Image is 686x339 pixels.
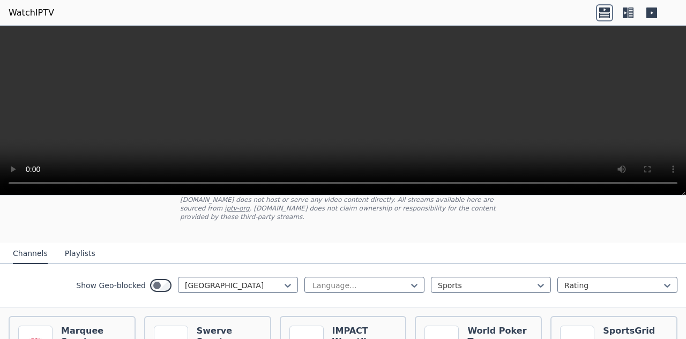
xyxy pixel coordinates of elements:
[180,195,506,221] p: [DOMAIN_NAME] does not host or serve any video content directly. All streams available here are s...
[13,244,48,264] button: Channels
[225,205,250,212] a: iptv-org
[9,6,54,19] a: WatchIPTV
[603,326,655,336] h6: SportsGrid
[65,244,95,264] button: Playlists
[76,280,146,291] label: Show Geo-blocked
